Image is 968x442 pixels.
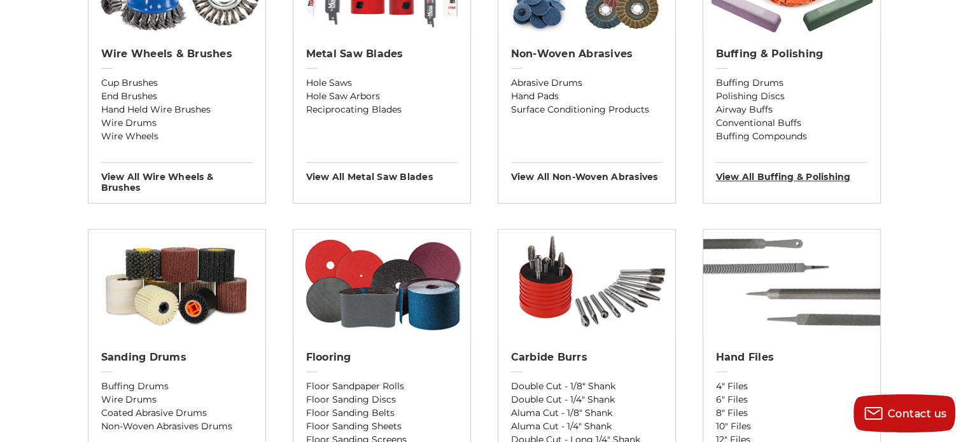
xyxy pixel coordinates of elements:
h2: Non-woven Abrasives [511,48,663,60]
h2: Sanding Drums [101,351,253,364]
h3: View All buffing & polishing [716,162,867,183]
a: Hand Pads [511,90,663,103]
a: Surface Conditioning Products [511,103,663,116]
h3: View All metal saw blades [306,162,458,183]
a: Floor Sanding Sheets [306,420,458,433]
a: 4" Files [716,380,867,393]
a: Floor Sandpaper Rolls [306,380,458,393]
a: Double Cut - 1/4" Shank [511,393,663,406]
a: Aluma Cut - 1/4" Shank [511,420,663,433]
a: Polishing Discs [716,90,867,103]
h2: Flooring [306,351,458,364]
a: Wire Wheels [101,130,253,143]
h3: View All non-woven abrasives [511,162,663,183]
h2: Buffing & Polishing [716,48,867,60]
a: Wire Drums [101,393,253,406]
a: Cup Brushes [101,76,253,90]
img: Flooring [293,230,470,338]
span: Contact us [888,408,947,420]
a: Aluma Cut - 1/8" Shank [511,406,663,420]
img: Sanding Drums [88,230,265,338]
a: Coated Abrasive Drums [101,406,253,420]
img: Hand Files [703,230,880,338]
a: 8" Files [716,406,867,420]
h2: Hand Files [716,351,867,364]
a: Airway Buffs [716,103,867,116]
a: Buffing Compounds [716,130,867,143]
a: Non-Woven Abrasives Drums [101,420,253,433]
a: Floor Sanding Belts [306,406,458,420]
a: 6" Files [716,393,867,406]
a: Hand Held Wire Brushes [101,103,253,116]
img: Carbide Burrs [498,230,675,338]
a: Buffing Drums [101,380,253,393]
a: Floor Sanding Discs [306,393,458,406]
h2: Carbide Burrs [511,351,663,364]
a: Buffing Drums [716,76,867,90]
h2: Metal Saw Blades [306,48,458,60]
h2: Wire Wheels & Brushes [101,48,253,60]
a: Conventional Buffs [716,116,867,130]
a: Double Cut - 1/8" Shank [511,380,663,393]
a: Abrasive Drums [511,76,663,90]
a: Hole Saws [306,76,458,90]
a: Wire Drums [101,116,253,130]
button: Contact us [853,394,955,432]
a: 10" Files [716,420,867,433]
h3: View All wire wheels & brushes [101,162,253,193]
a: Reciprocating Blades [306,103,458,116]
a: End Brushes [101,90,253,103]
a: Hole Saw Arbors [306,90,458,103]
